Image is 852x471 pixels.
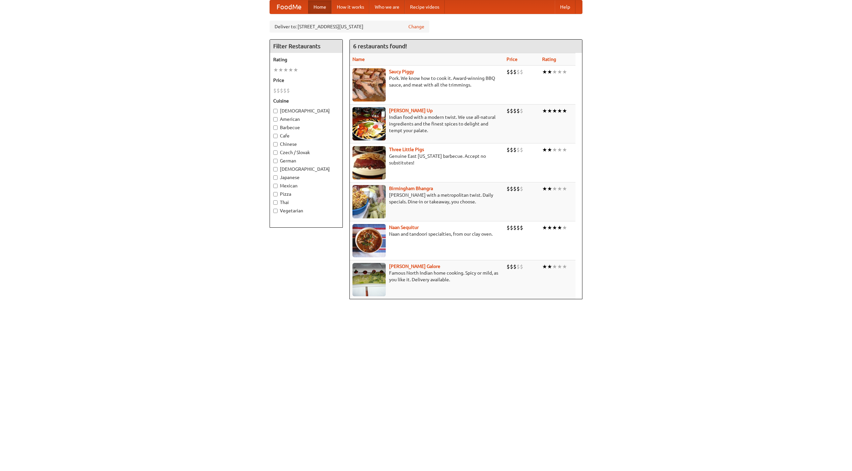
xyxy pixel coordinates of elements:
[555,0,575,14] a: Help
[557,68,562,76] li: ★
[273,167,278,171] input: [DEMOGRAPHIC_DATA]
[389,264,440,269] b: [PERSON_NAME] Galore
[273,159,278,163] input: German
[542,68,547,76] li: ★
[562,146,567,153] li: ★
[273,209,278,213] input: Vegetarian
[270,40,342,53] h4: Filter Restaurants
[273,149,339,156] label: Czech / Slovak
[352,114,501,134] p: Indian food with a modern twist. We use all-natural ingredients and the finest spices to delight ...
[352,185,386,218] img: bhangra.jpg
[352,57,365,62] a: Name
[352,146,386,179] img: littlepigs.jpg
[542,107,547,115] li: ★
[507,57,518,62] a: Price
[507,146,510,153] li: $
[562,263,567,270] li: ★
[352,153,501,166] p: Genuine East [US_STATE] barbecue. Accept no substitutes!
[520,224,523,231] li: $
[273,191,339,197] label: Pizza
[517,107,520,115] li: $
[562,224,567,231] li: ★
[517,146,520,153] li: $
[352,75,501,88] p: Pork. We know how to cook it. Award-winning BBQ sauce, and meat with all the trimmings.
[389,108,433,113] a: [PERSON_NAME] Up
[273,150,278,155] input: Czech / Slovak
[389,225,419,230] a: Naan Sequitur
[510,185,513,192] li: $
[507,263,510,270] li: $
[513,146,517,153] li: $
[273,124,339,131] label: Barbecue
[273,199,339,206] label: Thai
[510,146,513,153] li: $
[520,185,523,192] li: $
[352,231,501,237] p: Naan and tandoori specialties, from our clay oven.
[547,107,552,115] li: ★
[293,66,298,74] li: ★
[517,185,520,192] li: $
[389,69,414,74] a: Saucy Piggy
[510,68,513,76] li: $
[283,66,288,74] li: ★
[507,185,510,192] li: $
[352,107,386,140] img: curryup.jpg
[273,192,278,196] input: Pizza
[547,185,552,192] li: ★
[517,68,520,76] li: $
[517,263,520,270] li: $
[352,270,501,283] p: Famous North Indian home cooking. Spicy or mild, as you like it. Delivery available.
[273,77,339,84] h5: Price
[557,224,562,231] li: ★
[273,175,278,180] input: Japanese
[542,185,547,192] li: ★
[278,66,283,74] li: ★
[273,87,277,94] li: $
[273,174,339,181] label: Japanese
[520,68,523,76] li: $
[331,0,369,14] a: How it works
[542,57,556,62] a: Rating
[547,263,552,270] li: ★
[562,107,567,115] li: ★
[507,224,510,231] li: $
[389,147,424,152] a: Three Little Pigs
[557,185,562,192] li: ★
[273,182,339,189] label: Mexican
[352,263,386,296] img: currygalore.jpg
[369,0,405,14] a: Who we are
[273,117,278,121] input: American
[510,263,513,270] li: $
[273,157,339,164] label: German
[273,134,278,138] input: Cafe
[552,107,557,115] li: ★
[547,68,552,76] li: ★
[270,0,308,14] a: FoodMe
[510,224,513,231] li: $
[287,87,290,94] li: $
[507,107,510,115] li: $
[513,185,517,192] li: $
[273,132,339,139] label: Cafe
[557,263,562,270] li: ★
[273,108,339,114] label: [DEMOGRAPHIC_DATA]
[308,0,331,14] a: Home
[520,146,523,153] li: $
[352,192,501,205] p: [PERSON_NAME] with a metropolitan twist. Daily specials. Dine-in or takeaway, you choose.
[273,116,339,122] label: American
[513,107,517,115] li: $
[353,43,407,49] ng-pluralize: 6 restaurants found!
[510,107,513,115] li: $
[389,186,433,191] a: Birmingham Bhangra
[513,263,517,270] li: $
[273,56,339,63] h5: Rating
[562,185,567,192] li: ★
[517,224,520,231] li: $
[547,224,552,231] li: ★
[352,224,386,257] img: naansequitur.jpg
[352,68,386,102] img: saucy.jpg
